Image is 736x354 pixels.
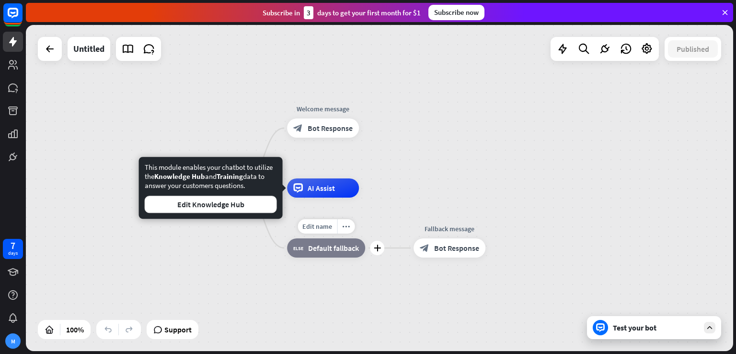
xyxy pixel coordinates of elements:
[428,5,484,20] div: Subscribe now
[11,241,15,250] div: 7
[8,250,18,257] div: days
[342,223,350,230] i: more_horiz
[3,239,23,259] a: 7 days
[420,243,429,253] i: block_bot_response
[263,6,421,19] div: Subscribe in days to get your first month for $1
[308,123,353,133] span: Bot Response
[217,172,243,181] span: Training
[308,243,359,253] span: Default fallback
[164,322,192,337] span: Support
[5,333,21,349] div: M
[302,222,332,231] span: Edit name
[63,322,87,337] div: 100%
[145,163,277,213] div: This module enables your chatbot to utilize the and data to answer your customers questions.
[145,196,277,213] button: Edit Knowledge Hub
[73,37,104,61] div: Untitled
[293,243,303,253] i: block_fallback
[406,224,493,234] div: Fallback message
[280,104,366,114] div: Welcome message
[613,323,699,332] div: Test your bot
[374,245,381,251] i: plus
[668,40,718,58] button: Published
[304,6,313,19] div: 3
[154,172,205,181] span: Knowledge Hub
[434,243,479,253] span: Bot Response
[8,4,36,33] button: Open LiveChat chat widget
[293,123,303,133] i: block_bot_response
[308,183,335,193] span: AI Assist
